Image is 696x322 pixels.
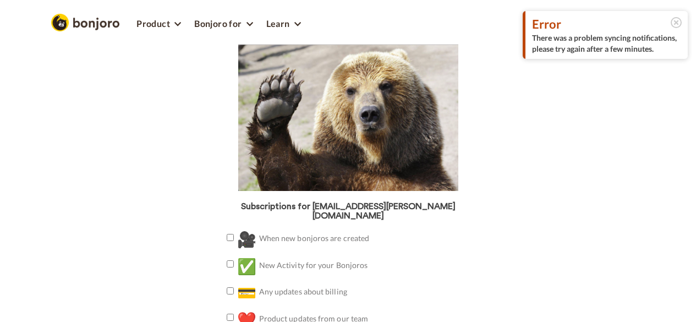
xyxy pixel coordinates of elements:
label: New Activity for your Bonjoros [216,254,368,277]
span: 💳 [237,281,256,304]
a: Bonjoro Logo [51,17,119,26]
a: Learn [260,12,308,34]
input: ❤️Product updates from our team [227,314,234,321]
span: 🎥 [237,227,256,250]
a: Bonjoro for [188,12,259,34]
span: ✅ [237,254,256,277]
input: ✅New Activity for your Bonjoros [227,260,234,268]
h3: Subscriptions for [EMAIL_ADDRESS][PERSON_NAME][DOMAIN_NAME] [216,202,481,221]
label: Any updates about billing [216,281,347,304]
input: 💳Any updates about billing [227,287,234,294]
a: Product [130,12,188,34]
div: There was a problem syncing notifications, please try again after a few minutes. [532,32,681,54]
label: When new bonjoros are created [216,227,370,250]
img: Bonjoro Logo [51,14,119,31]
input: 🎥When new bonjoros are created [227,234,234,241]
div: Error [532,15,681,32]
